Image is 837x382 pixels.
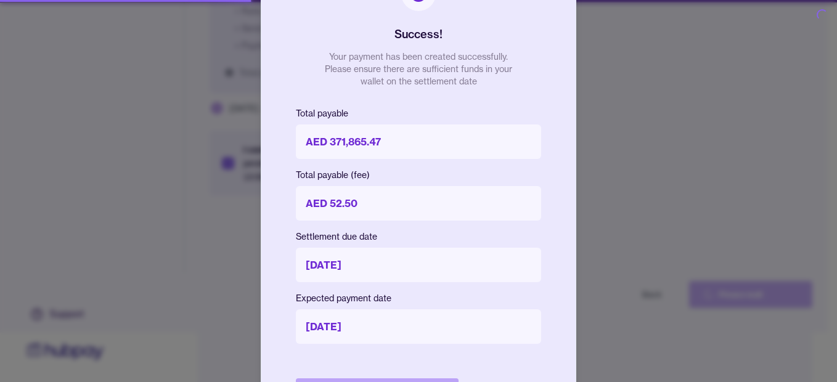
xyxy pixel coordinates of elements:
[296,169,541,181] p: Total payable (fee)
[320,51,517,87] p: Your payment has been created successfully. Please ensure there are sufficient funds in your wall...
[296,186,541,221] p: AED 52.50
[296,292,541,304] p: Expected payment date
[394,26,443,43] h2: Success!
[296,107,541,120] p: Total payable
[296,230,541,243] p: Settlement due date
[296,248,541,282] p: [DATE]
[296,124,541,159] p: AED 371,865.47
[296,309,541,344] p: [DATE]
